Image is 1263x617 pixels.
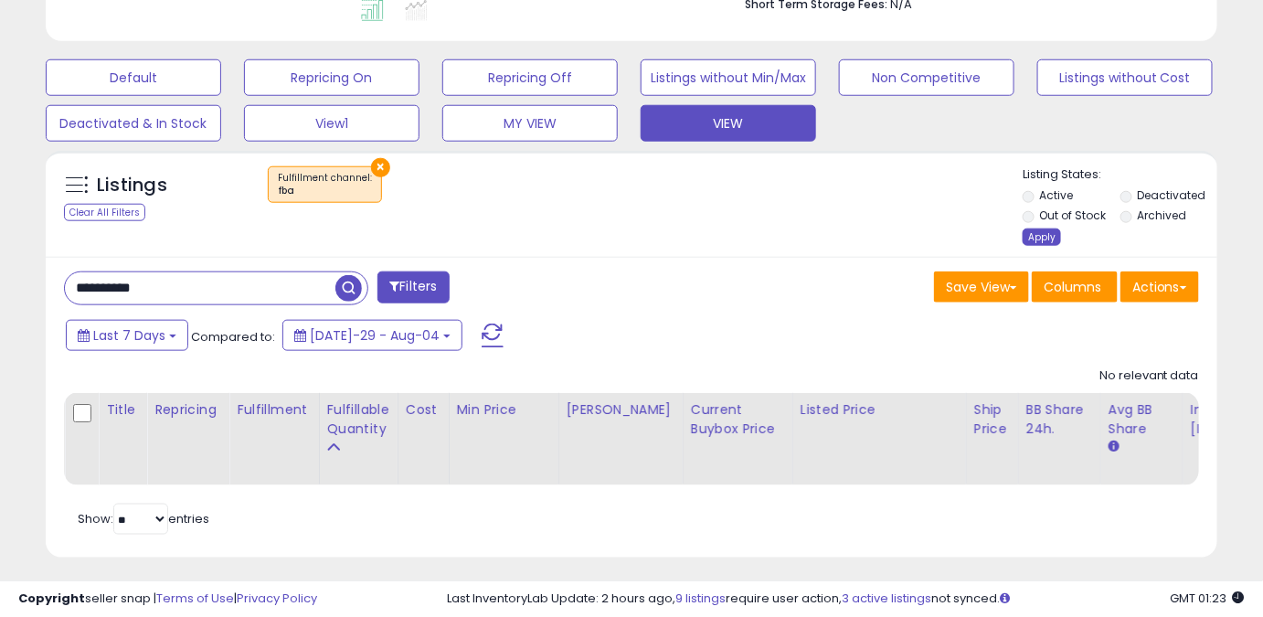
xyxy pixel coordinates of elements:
div: Title [106,400,139,420]
button: [DATE]-29 - Aug-04 [282,320,462,351]
a: Privacy Policy [237,590,317,607]
button: Default [46,59,221,96]
button: Listings without Cost [1037,59,1213,96]
div: Apply [1023,229,1061,246]
button: Columns [1032,271,1118,303]
div: Clear All Filters [64,204,145,221]
button: Save View [934,271,1029,303]
div: Avg BB Share [1109,400,1175,439]
button: VIEW [641,105,816,142]
div: Min Price [457,400,551,420]
div: Current Buybox Price [691,400,785,439]
div: Fulfillable Quantity [327,400,390,439]
button: Deactivated & In Stock [46,105,221,142]
a: 9 listings [676,590,727,607]
button: Repricing Off [442,59,618,96]
span: Fulfillment channel : [278,171,372,198]
div: BB Share 24h. [1026,400,1093,439]
span: Last 7 Days [93,326,165,345]
button: View1 [244,105,419,142]
label: Archived [1138,207,1187,223]
button: × [371,158,390,177]
p: Listing States: [1023,166,1217,184]
button: Listings without Min/Max [641,59,816,96]
div: seller snap | | [18,590,317,608]
div: [PERSON_NAME] [567,400,675,420]
label: Deactivated [1138,187,1206,203]
span: Compared to: [191,328,275,346]
div: Last InventoryLab Update: 2 hours ago, require user action, not synced. [448,590,1245,608]
button: Non Competitive [839,59,1014,96]
button: Filters [377,271,449,303]
div: Fulfillment [237,400,311,420]
label: Out of Stock [1039,207,1106,223]
strong: Copyright [18,590,85,607]
small: Avg BB Share. [1109,439,1120,455]
button: Repricing On [244,59,419,96]
a: 3 active listings [843,590,932,607]
div: Listed Price [801,400,959,420]
div: Cost [406,400,441,420]
button: Actions [1120,271,1199,303]
label: Active [1039,187,1073,203]
span: Show: entries [78,510,209,527]
span: [DATE]-29 - Aug-04 [310,326,440,345]
a: Terms of Use [156,590,234,607]
span: 2025-08-13 01:23 GMT [1171,590,1245,607]
div: Repricing [154,400,221,420]
div: fba [278,185,372,197]
h5: Listings [97,173,167,198]
span: Columns [1044,278,1101,296]
button: Last 7 Days [66,320,188,351]
div: No relevant data [1099,367,1199,385]
button: MY VIEW [442,105,618,142]
div: Ship Price [974,400,1011,439]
